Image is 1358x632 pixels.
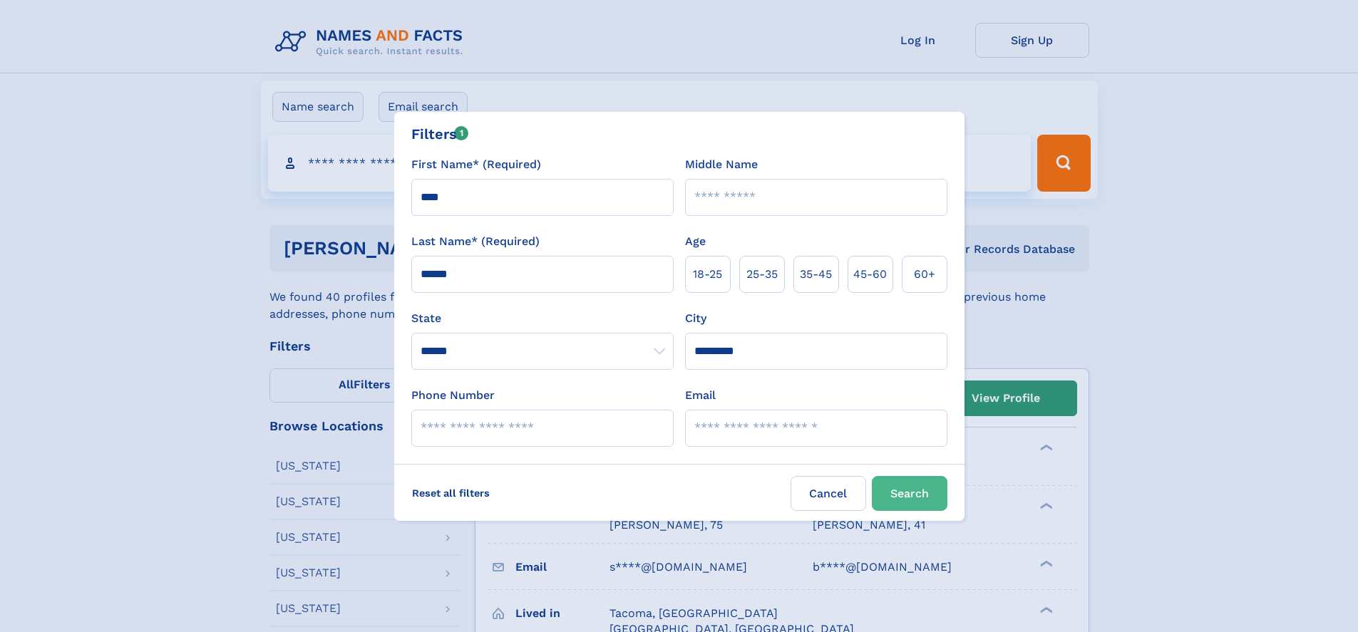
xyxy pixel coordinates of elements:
span: 35‑45 [800,266,832,283]
label: First Name* (Required) [411,156,541,173]
div: Filters [411,123,469,145]
span: 45‑60 [853,266,887,283]
label: Age [685,233,706,250]
label: City [685,310,706,327]
span: 18‑25 [693,266,722,283]
label: Middle Name [685,156,758,173]
label: Last Name* (Required) [411,233,540,250]
label: State [411,310,674,327]
span: 25‑35 [746,266,778,283]
label: Email [685,387,716,404]
span: 60+ [914,266,935,283]
button: Search [872,476,947,511]
label: Cancel [791,476,866,511]
label: Phone Number [411,387,495,404]
label: Reset all filters [403,476,499,510]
